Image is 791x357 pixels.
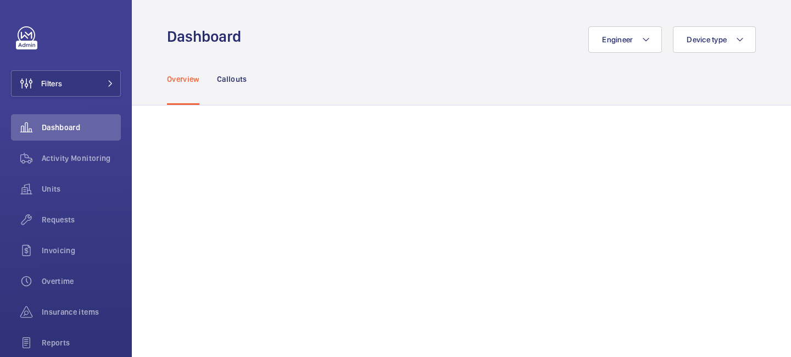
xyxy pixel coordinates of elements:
h1: Dashboard [167,26,248,47]
p: Overview [167,74,199,85]
span: Filters [41,78,62,89]
button: Engineer [588,26,662,53]
span: Reports [42,337,121,348]
span: Overtime [42,276,121,287]
button: Device type [673,26,756,53]
span: Engineer [602,35,633,44]
span: Dashboard [42,122,121,133]
p: Callouts [217,74,247,85]
span: Requests [42,214,121,225]
span: Insurance items [42,306,121,317]
span: Device type [687,35,727,44]
span: Activity Monitoring [42,153,121,164]
span: Invoicing [42,245,121,256]
button: Filters [11,70,121,97]
span: Units [42,183,121,194]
